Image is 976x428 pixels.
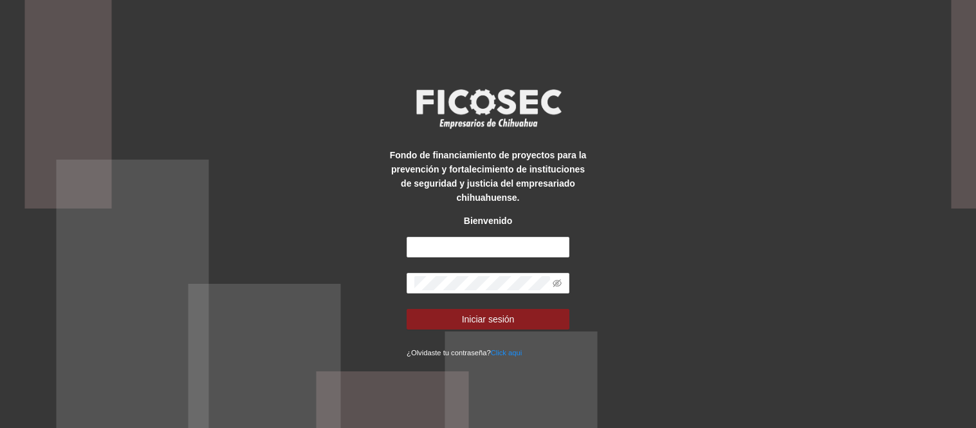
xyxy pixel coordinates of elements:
img: logo [408,85,569,133]
button: Iniciar sesión [407,309,569,330]
span: eye-invisible [553,279,562,288]
strong: Bienvenido [464,216,512,226]
span: Iniciar sesión [462,312,515,326]
a: Click aqui [491,349,522,357]
small: ¿Olvidaste tu contraseña? [407,349,522,357]
strong: Fondo de financiamiento de proyectos para la prevención y fortalecimiento de instituciones de seg... [390,150,587,203]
